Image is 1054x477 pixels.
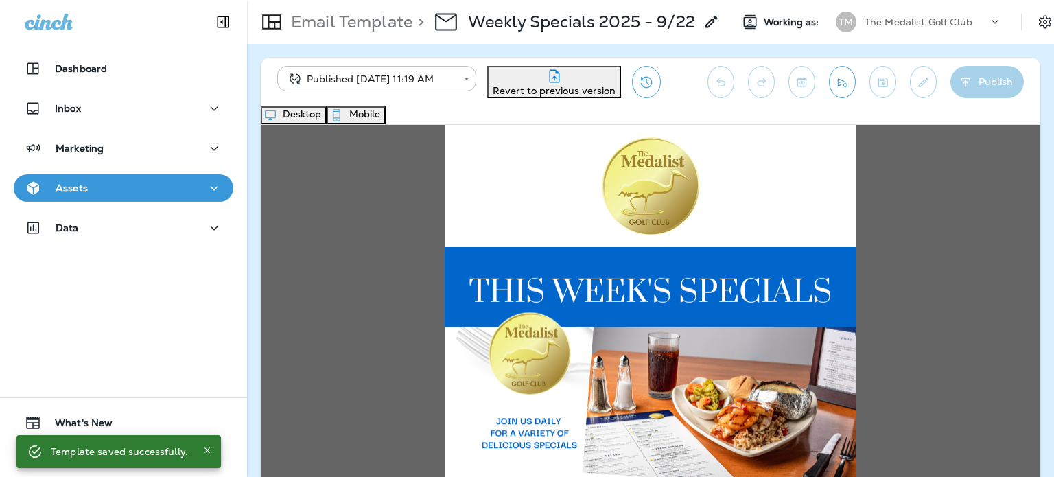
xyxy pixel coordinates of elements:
[338,11,442,111] img: The%20Medalist%20Logo.png
[55,103,81,114] p: Inbox
[14,174,233,202] button: Assets
[14,214,233,242] button: Data
[14,55,233,82] button: Dashboard
[493,84,616,97] span: Revert to previous version
[412,12,424,32] p: >
[632,66,661,98] button: View Changelog
[327,106,386,124] button: Mobile
[51,439,188,464] div: Template saved successfully.
[56,222,79,233] p: Data
[764,16,822,28] span: Working as:
[184,122,596,354] img: MED---Weekly-Specials---5.13.24---Blog.png
[14,409,233,437] button: What's New
[14,442,233,469] button: Support
[285,12,412,32] p: Email Template
[199,442,215,458] button: Close
[14,95,233,122] button: Inbox
[468,12,695,32] p: Weekly Specials 2025 - 9/22
[287,72,454,86] div: Published [DATE] 11:19 AM
[829,66,856,98] button: Send test email
[204,8,242,36] button: Collapse Sidebar
[41,417,113,434] span: What's New
[865,16,972,27] p: The Medalist Golf Club
[487,66,621,98] button: Revert to previous version
[261,106,327,124] button: Desktop
[56,183,88,194] p: Assets
[836,12,856,32] div: TM
[55,63,107,74] p: Dashboard
[14,135,233,162] button: Marketing
[56,143,104,154] p: Marketing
